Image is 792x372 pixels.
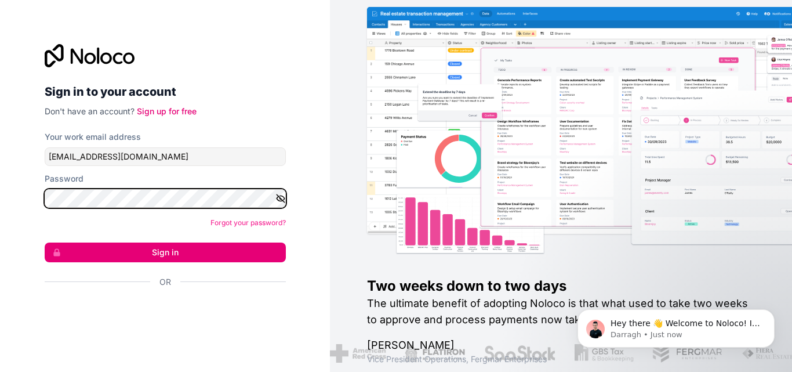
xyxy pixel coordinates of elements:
[45,147,286,166] input: Email address
[560,285,792,366] iframe: Intercom notifications message
[45,106,135,116] span: Don't have an account?
[210,218,286,227] a: Forgot your password?
[45,243,286,262] button: Sign in
[330,344,386,363] img: /assets/american-red-cross-BAupjrZR.png
[137,106,197,116] a: Sign up for free
[45,131,141,143] label: Your work email address
[367,337,755,353] h1: [PERSON_NAME]
[45,81,286,102] h2: Sign in to your account
[159,276,171,288] span: Or
[45,189,286,208] input: Password
[367,353,755,365] h1: Vice President Operations , Fergmar Enterprises
[45,173,83,185] label: Password
[367,295,755,328] h2: The ultimate benefit of adopting Noloco is that what used to take two weeks to approve and proces...
[39,301,282,326] iframe: Botón Iniciar sesión con Google
[367,277,755,295] h1: Two weeks down to two days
